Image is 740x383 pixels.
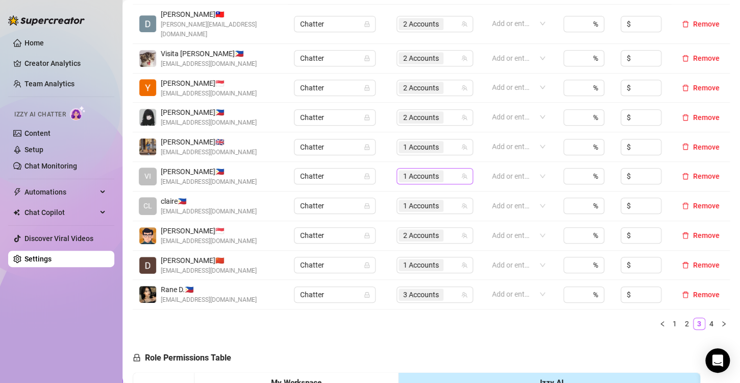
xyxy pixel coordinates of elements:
img: Chat Copilot [13,209,20,216]
a: Settings [24,255,52,263]
span: thunderbolt [13,188,21,196]
span: Chatter [300,110,369,125]
span: 2 Accounts [399,82,443,94]
span: [EMAIL_ADDRESS][DOMAIN_NAME] [161,295,257,305]
span: delete [682,173,689,180]
span: 1 Accounts [399,141,443,153]
span: delete [682,143,689,150]
a: 2 [681,318,693,329]
img: Dale Jacolba [139,15,156,32]
img: Yhaneena April [139,79,156,96]
span: delete [682,20,689,28]
a: Setup [24,146,43,154]
span: Chatter [300,228,369,243]
span: Remove [693,261,720,269]
h5: Role Permissions Table [133,352,231,364]
span: lock [364,232,370,238]
li: 4 [705,318,718,330]
span: delete [682,55,689,62]
a: Chat Monitoring [24,162,77,170]
span: Rane D. 🇵🇭 [161,284,257,295]
span: [PERSON_NAME] 🇹🇼 [161,9,282,20]
button: Remove [678,200,724,212]
span: team [461,55,467,61]
span: delete [682,84,689,91]
span: 1 Accounts [403,171,439,182]
span: 1 Accounts [403,259,439,271]
span: Remove [693,113,720,122]
span: 2 Accounts [403,82,439,93]
span: 3 Accounts [399,289,443,301]
img: logo-BBDzfeDw.svg [8,15,85,26]
span: [EMAIL_ADDRESS][DOMAIN_NAME] [161,89,257,99]
span: VI [144,171,151,182]
span: lock [364,203,370,209]
span: 2 Accounts [403,230,439,241]
span: lock [364,173,370,179]
img: Visita Renz Edward [139,50,156,67]
span: 2 Accounts [399,18,443,30]
a: Home [24,39,44,47]
span: Chatter [300,257,369,273]
span: 1 Accounts [399,170,443,182]
button: left [656,318,669,330]
span: [PERSON_NAME] 🇵🇭 [161,166,257,177]
span: lock [133,353,141,362]
span: Chatter [300,80,369,95]
span: Remove [693,172,720,180]
span: Automations [24,184,97,200]
a: Creator Analytics [24,55,106,71]
span: Remove [693,291,720,299]
button: Remove [678,111,724,124]
span: Izzy AI Chatter [14,110,66,119]
li: Next Page [718,318,730,330]
span: [EMAIL_ADDRESS][DOMAIN_NAME] [161,148,257,157]
span: 2 Accounts [399,52,443,64]
button: Remove [678,82,724,94]
span: Chatter [300,198,369,213]
button: Remove [678,259,724,271]
li: 1 [669,318,681,330]
img: Rane Degamo [139,286,156,303]
span: Remove [693,231,720,240]
span: 2 Accounts [399,111,443,124]
span: [EMAIL_ADDRESS][DOMAIN_NAME] [161,207,257,217]
span: [PERSON_NAME] 🇵🇭 [161,107,257,118]
span: team [461,262,467,268]
button: Remove [678,141,724,153]
span: lock [364,21,370,27]
span: team [461,21,467,27]
img: AI Chatter [70,106,86,121]
a: 1 [669,318,680,329]
span: 2 Accounts [403,53,439,64]
span: [EMAIL_ADDRESS][DOMAIN_NAME] [161,59,257,69]
span: team [461,85,467,91]
span: Remove [693,20,720,28]
img: Dane Elle [139,257,156,274]
span: [PERSON_NAME] 🇸🇬 [161,78,257,89]
span: 1 Accounts [399,259,443,271]
span: [EMAIL_ADDRESS][DOMAIN_NAME] [161,266,257,276]
span: lock [364,114,370,121]
span: Remove [693,143,720,151]
a: Content [24,129,51,137]
a: 4 [706,318,717,329]
span: Chat Copilot [24,204,97,221]
span: [EMAIL_ADDRESS][DOMAIN_NAME] [161,118,257,128]
span: lock [364,144,370,150]
a: Discover Viral Videos [24,234,93,243]
span: delete [682,291,689,298]
span: left [659,321,665,327]
span: lock [364,292,370,298]
span: team [461,232,467,238]
span: team [461,203,467,209]
span: [PERSON_NAME] 🇬🇧 [161,136,257,148]
button: Remove [678,229,724,242]
span: team [461,144,467,150]
button: Remove [678,18,724,30]
span: lock [364,85,370,91]
span: Chatter [300,139,369,155]
span: Chatter [300,287,369,302]
span: Remove [693,84,720,92]
button: right [718,318,730,330]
